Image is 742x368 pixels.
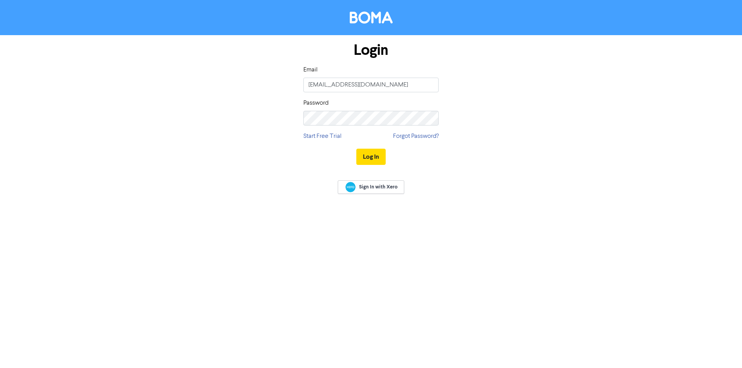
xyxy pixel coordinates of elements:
[345,182,356,192] img: Xero logo
[350,12,393,24] img: BOMA Logo
[393,132,439,141] a: Forgot Password?
[303,132,342,141] a: Start Free Trial
[338,180,404,194] a: Sign In with Xero
[359,183,398,190] span: Sign In with Xero
[303,65,318,75] label: Email
[303,41,439,59] h1: Login
[356,149,386,165] button: Log In
[303,98,328,108] label: Password
[703,331,742,368] iframe: Chat Widget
